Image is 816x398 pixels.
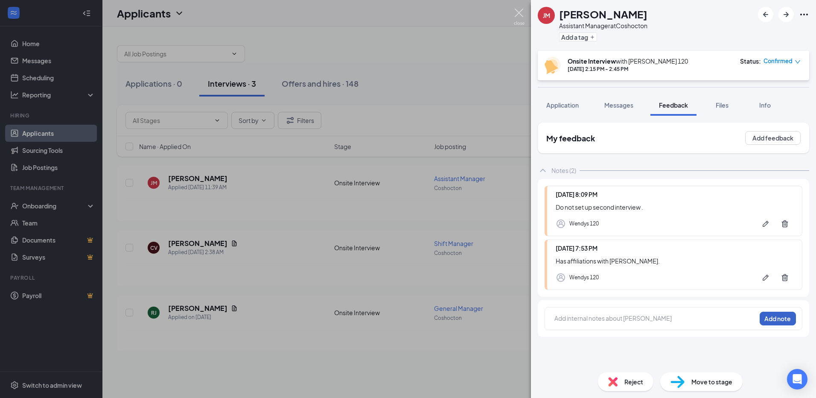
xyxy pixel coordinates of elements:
svg: Ellipses [799,9,809,20]
div: JM [543,11,550,20]
button: ArrowRight [778,7,794,22]
button: Pen [757,269,774,286]
span: Confirmed [764,57,793,65]
span: Move to stage [691,377,732,386]
div: Wendys 120 [569,219,599,228]
h1: [PERSON_NAME] [559,7,647,21]
svg: Trash [781,273,789,282]
svg: Trash [781,219,789,228]
span: down [795,59,801,65]
svg: Profile [556,272,566,283]
button: Trash [776,215,793,232]
svg: Pen [761,219,770,228]
svg: ArrowRight [781,9,791,20]
div: [DATE] 2:15 PM - 2:45 PM [568,65,688,73]
button: Add note [760,312,796,325]
span: Feedback [659,101,688,109]
div: Status : [740,57,761,65]
div: Wendys 120 [569,273,599,282]
svg: Profile [556,219,566,229]
button: PlusAdd a tag [559,32,597,41]
span: [DATE] 7:53 PM [556,244,597,252]
span: Info [759,101,771,109]
svg: Plus [590,35,595,40]
div: Assistant Manager at Coshocton [559,21,647,30]
h2: My feedback [546,133,595,143]
div: Notes (2) [551,166,576,175]
span: Files [716,101,729,109]
span: Reject [624,377,643,386]
span: Application [546,101,579,109]
button: Trash [776,269,793,286]
div: Has affiliations with [PERSON_NAME]. [556,256,793,266]
span: Messages [604,101,633,109]
button: ArrowLeftNew [758,7,773,22]
button: Pen [757,215,774,232]
button: Add feedback [745,131,801,145]
div: with [PERSON_NAME] 120 [568,57,688,65]
b: Onsite Interview [568,57,616,65]
svg: ChevronUp [538,165,548,176]
div: Do not set up second interview . [556,202,793,212]
svg: Pen [761,273,770,282]
svg: ArrowLeftNew [761,9,771,20]
span: [DATE] 8:09 PM [556,190,597,198]
div: Open Intercom Messenger [787,369,807,389]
